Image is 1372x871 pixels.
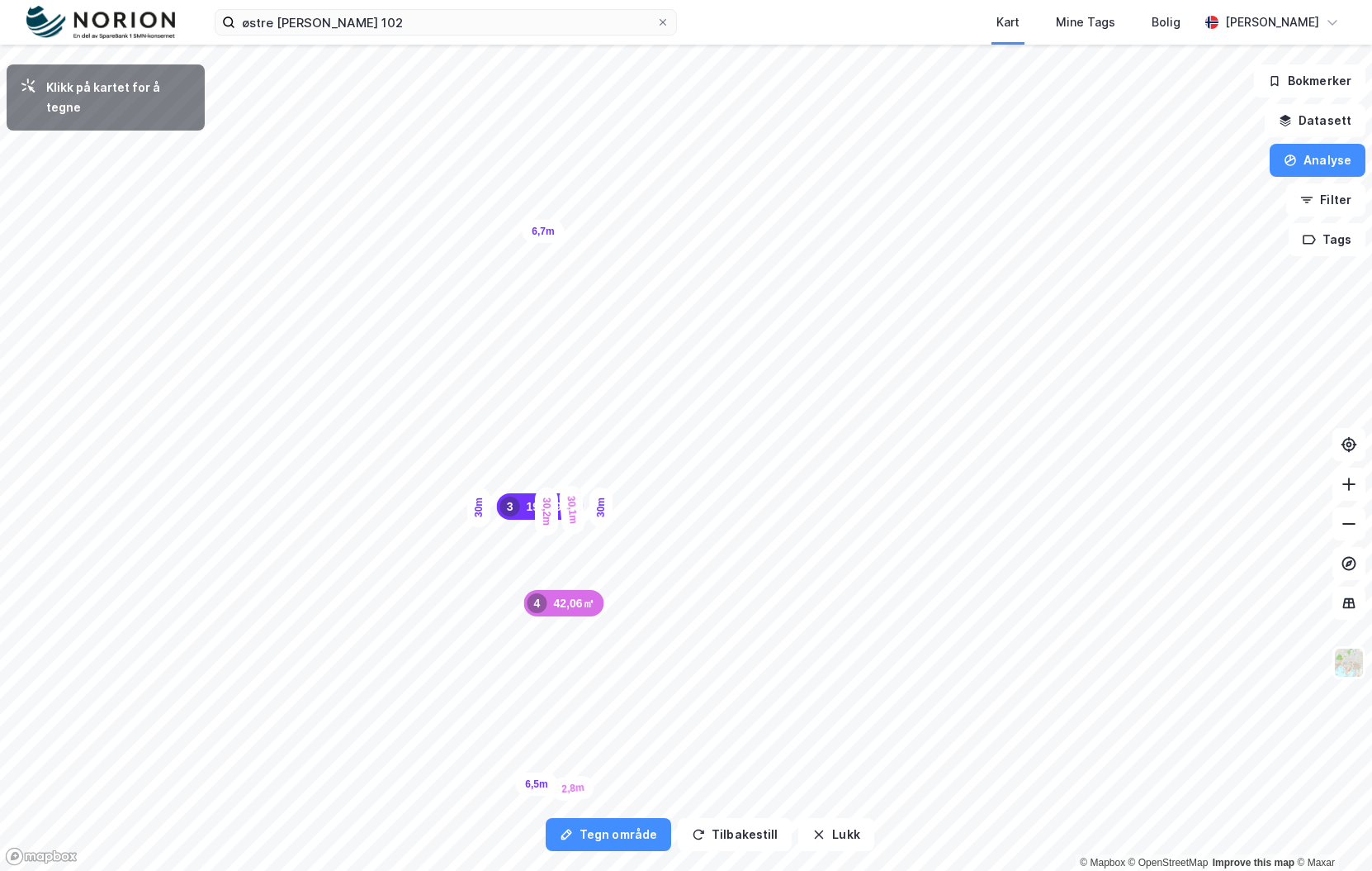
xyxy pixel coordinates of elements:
[798,818,873,851] button: Lukk
[558,485,585,535] div: Map marker
[522,220,564,243] div: Map marker
[1333,647,1365,678] img: Z
[515,773,557,796] div: Map marker
[497,493,584,520] div: Map marker
[1056,12,1115,32] div: Mine Tags
[678,818,792,851] button: Tilbakestill
[1213,857,1294,869] a: Improve this map
[1289,792,1372,871] iframe: Chat Widget
[589,488,613,527] div: Map marker
[996,12,1020,32] div: Kart
[1289,223,1365,256] button: Tags
[500,497,520,516] div: 3
[1080,857,1125,869] a: Mapbox
[546,818,671,851] button: Tegn område
[1152,12,1180,32] div: Bolig
[235,10,656,35] input: Søk på adresse, matrikkel, gårdeiere, leietakere eller personer
[523,590,603,616] div: Map marker
[46,78,192,117] div: Klikk på kartet for å tegne
[1128,857,1209,869] a: OpenStreetMap
[1225,12,1319,32] div: [PERSON_NAME]
[1254,64,1365,98] button: Bokmerker
[26,6,175,40] img: norion-logo.80e7a08dc31c2e691866.png
[1265,104,1365,137] button: Datasett
[535,488,558,535] div: Map marker
[5,847,78,866] a: Mapbox homepage
[551,775,594,802] div: Map marker
[1289,792,1372,871] div: Kontrollprogram for chat
[1286,183,1365,217] button: Filter
[527,593,546,613] div: 4
[1270,144,1365,177] button: Analyse
[467,488,490,527] div: Map marker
